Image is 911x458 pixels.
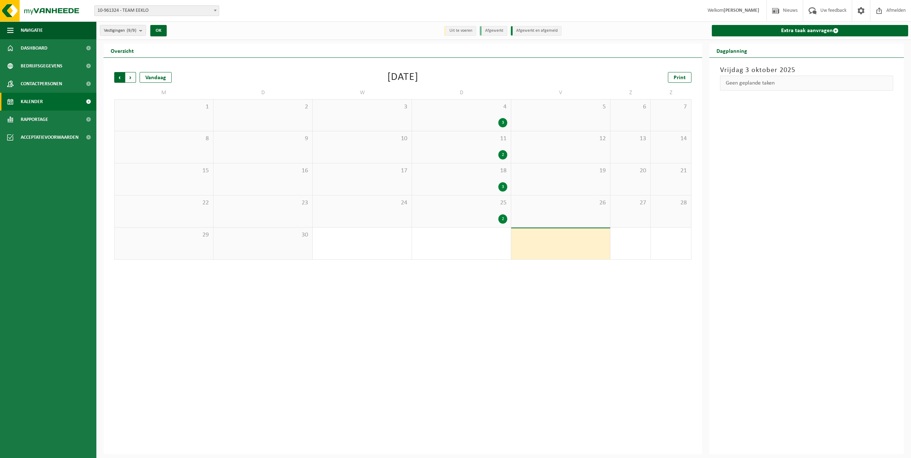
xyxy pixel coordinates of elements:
[511,26,562,36] li: Afgewerkt en afgemeld
[316,103,408,111] span: 3
[114,72,125,83] span: Vorige
[316,167,408,175] span: 17
[21,128,79,146] span: Acceptatievoorwaarden
[118,199,210,207] span: 22
[720,76,894,91] div: Geen geplande taken
[95,6,219,16] span: 10-961324 - TEAM EEKLO
[712,25,909,36] a: Extra taak aanvragen
[515,103,607,111] span: 5
[498,150,507,159] div: 2
[118,167,210,175] span: 15
[668,72,691,83] a: Print
[150,25,167,36] button: OK
[654,167,687,175] span: 21
[614,199,647,207] span: 27
[498,182,507,192] div: 3
[614,167,647,175] span: 20
[217,231,309,239] span: 30
[515,135,607,143] span: 12
[118,103,210,111] span: 1
[416,135,507,143] span: 11
[104,44,141,57] h2: Overzicht
[515,199,607,207] span: 26
[724,8,759,13] strong: [PERSON_NAME]
[316,135,408,143] span: 10
[21,39,47,57] span: Dashboard
[651,86,691,99] td: Z
[217,167,309,175] span: 16
[21,75,62,93] span: Contactpersonen
[416,103,507,111] span: 4
[610,86,651,99] td: Z
[444,26,476,36] li: Uit te voeren
[217,103,309,111] span: 2
[213,86,313,99] td: D
[416,167,507,175] span: 18
[498,118,507,127] div: 3
[21,57,62,75] span: Bedrijfsgegevens
[416,199,507,207] span: 25
[118,231,210,239] span: 29
[654,103,687,111] span: 7
[21,111,48,128] span: Rapportage
[140,72,172,83] div: Vandaag
[720,65,894,76] h3: Vrijdag 3 oktober 2025
[316,199,408,207] span: 24
[614,103,647,111] span: 6
[125,72,136,83] span: Volgende
[654,199,687,207] span: 28
[313,86,412,99] td: W
[709,44,754,57] h2: Dagplanning
[21,93,43,111] span: Kalender
[118,135,210,143] span: 8
[412,86,511,99] td: D
[387,72,418,83] div: [DATE]
[614,135,647,143] span: 13
[217,199,309,207] span: 23
[674,75,686,81] span: Print
[104,25,136,36] span: Vestigingen
[217,135,309,143] span: 9
[21,21,43,39] span: Navigatie
[100,25,146,36] button: Vestigingen(9/9)
[511,86,610,99] td: V
[515,167,607,175] span: 19
[498,214,507,224] div: 2
[654,135,687,143] span: 14
[114,86,213,99] td: M
[480,26,507,36] li: Afgewerkt
[94,5,219,16] span: 10-961324 - TEAM EEKLO
[127,28,136,33] count: (9/9)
